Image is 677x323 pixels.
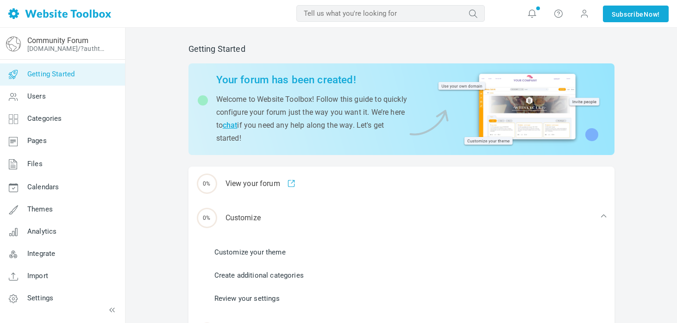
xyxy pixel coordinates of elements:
[27,45,108,52] a: [DOMAIN_NAME]/?authtoken=c0a59a6d69671a80e512d07c01b33c40&rememberMe=1
[27,36,88,45] a: Community Forum
[27,160,43,168] span: Files
[27,249,55,258] span: Integrate
[27,114,62,123] span: Categories
[27,227,56,236] span: Analytics
[188,44,614,54] h2: Getting Started
[188,167,614,201] div: View your forum
[27,205,53,213] span: Themes
[216,74,407,86] h2: Your forum has been created!
[214,293,280,304] a: Review your settings
[296,5,485,22] input: Tell us what you're looking for
[644,9,660,19] span: Now!
[6,37,21,51] img: globe-icon.png
[214,270,304,280] a: Create additional categories
[27,92,46,100] span: Users
[197,174,217,194] span: 0%
[197,208,217,228] span: 0%
[214,247,286,257] a: Customize your theme
[216,93,407,145] p: Welcome to Website Toolbox! Follow this guide to quickly configure your forum just the way you wa...
[27,183,59,191] span: Calendars
[188,167,614,201] a: 0% View your forum
[27,70,75,78] span: Getting Started
[27,137,47,145] span: Pages
[603,6,669,22] a: SubscribeNow!
[27,272,48,280] span: Import
[27,294,53,302] span: Settings
[223,121,238,130] a: chat
[188,201,614,235] div: Customize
